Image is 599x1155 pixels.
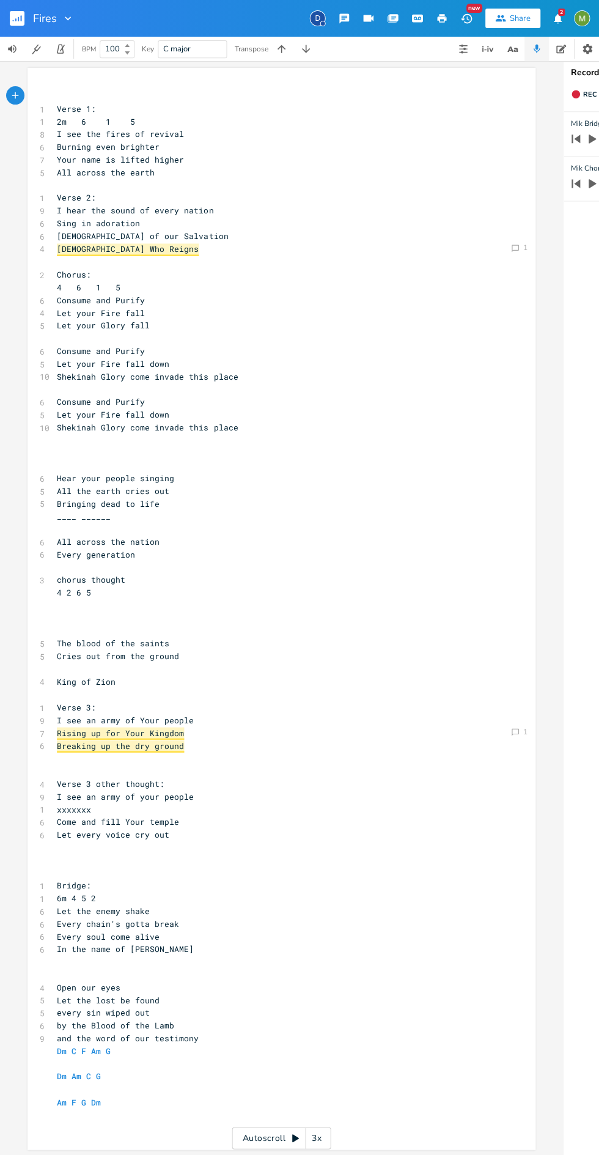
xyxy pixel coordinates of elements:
div: New [466,4,482,13]
span: G [106,1044,111,1055]
div: 2 [557,9,564,16]
span: The blood of the saints [57,637,169,648]
span: G [96,1069,101,1080]
div: Transpose [234,45,268,53]
div: BPM [82,46,96,53]
span: Let your Fire fall down [57,408,169,419]
span: ____ ______ [57,510,111,521]
button: New [454,7,478,29]
span: by the Blood of the Lamb [57,1019,174,1030]
span: Your name is lifted higher [57,154,184,165]
span: Am [57,1095,67,1106]
span: Let the enemy shake [57,904,150,915]
span: King of Zion [57,676,116,687]
span: Open our eyes [57,981,120,992]
img: Mik Sivak [573,10,589,26]
span: Every soul come alive [57,930,160,941]
div: Key [142,45,154,53]
span: Dm [91,1095,101,1106]
span: All the earth cries out [57,485,169,496]
button: Share [485,9,540,28]
span: 6m 4 5 2 [57,891,96,902]
span: 2m 6 1 5 [57,116,135,127]
span: Breaking up the dry ground [57,739,184,751]
div: 1 [523,727,527,734]
span: Verse 2: [57,192,96,203]
span: F [72,1095,76,1106]
div: David Jones [309,10,325,26]
span: Burning even brighter [57,141,160,152]
span: I see the fires of revival [57,128,184,139]
span: Let your Fire fall down [57,358,169,369]
span: Sing in adoration [57,218,140,229]
span: Consume and Purify [57,345,145,356]
span: I see an army of your people [57,790,194,801]
span: Am [91,1044,101,1055]
span: 4 2 6 5 [57,586,91,597]
span: All across the earth [57,167,155,178]
span: xxxxxxx [57,803,91,814]
span: [DEMOGRAPHIC_DATA] Who Reigns [57,243,199,256]
div: 3x [306,1126,328,1148]
span: Consume and Purify [57,294,145,305]
span: Let your Glory fall [57,319,150,330]
span: Cries out from the ground [57,650,179,661]
div: Share [509,13,530,24]
span: C major [163,43,191,54]
span: Dm [57,1069,67,1080]
span: F [81,1044,86,1055]
span: and the word of our testimony [57,1031,199,1042]
span: Rising up for Your Kingdom [57,726,184,739]
span: Come and fill Your temple [57,815,179,826]
span: 4 6 1 5 [57,281,120,292]
span: Fires [33,13,57,24]
span: Let your Fire fall [57,307,145,318]
span: Every generation [57,548,135,559]
span: every sin wiped out [57,1006,150,1017]
span: C [72,1044,76,1055]
div: 1 [523,244,527,251]
span: Shekinah Glory come invade this place [57,371,238,382]
span: Hear your people singing [57,472,174,483]
button: 2 [545,7,569,29]
span: Consume and Purify [57,396,145,407]
span: Let every voice cry out [57,828,169,839]
span: Shekinah Glory come invade this place [57,421,238,432]
span: In the name of [PERSON_NAME] [57,942,194,953]
span: Bringing dead to life [57,498,160,509]
span: G [81,1095,86,1106]
span: Bridge: [57,879,91,890]
span: C [86,1069,91,1080]
span: I see an army of Your people [57,714,194,725]
span: Chorus: [57,268,91,279]
span: Dm [57,1044,67,1055]
span: Let the lost be found [57,994,160,1005]
span: All across the nation [57,536,160,547]
span: Am [72,1069,81,1080]
span: [DEMOGRAPHIC_DATA] of our Salvation [57,231,228,242]
span: Verse 1: [57,103,96,114]
span: chorus thought [57,574,125,585]
span: I hear the sound of every nation [57,205,213,216]
span: Verse 3: [57,701,96,712]
span: Rec [582,90,596,99]
div: Autoscroll [232,1126,331,1148]
span: Every chain's gotta break [57,917,179,928]
span: Verse 3 other thought: [57,777,164,788]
